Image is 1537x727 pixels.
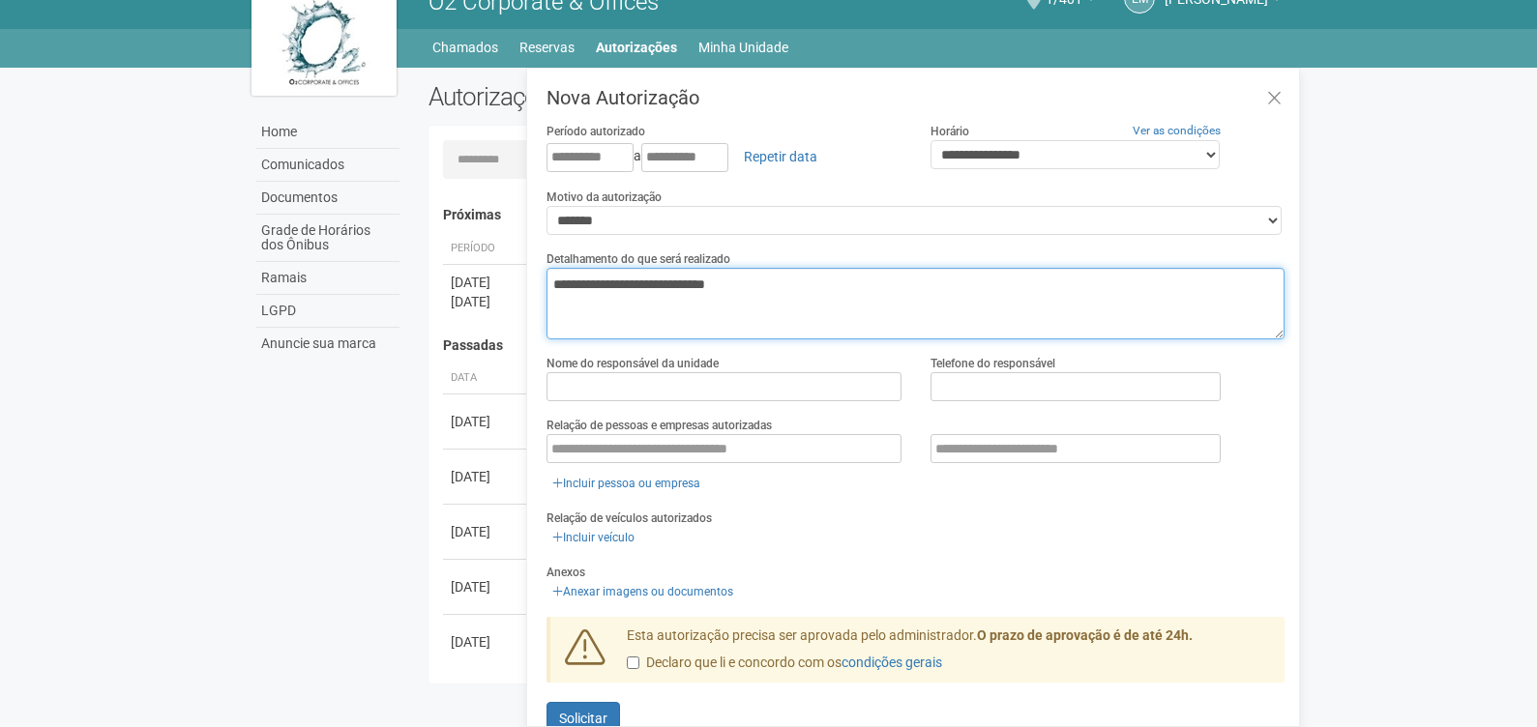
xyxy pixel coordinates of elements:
[547,88,1285,107] h3: Nova Autorização
[451,273,522,292] div: [DATE]
[547,123,645,140] label: Período autorizado
[256,262,399,295] a: Ramais
[547,581,739,602] a: Anexar imagens ou documentos
[256,116,399,149] a: Home
[627,654,942,673] label: Declaro que li e concordo com os
[256,215,399,262] a: Grade de Horários dos Ônibus
[547,189,662,206] label: Motivo da autorização
[1133,124,1221,137] a: Ver as condições
[256,328,399,360] a: Anuncie sua marca
[451,577,522,596] div: [DATE]
[443,208,1272,222] h4: Próximas
[547,473,706,494] a: Incluir pessoa ou empresa
[547,417,772,434] label: Relação de pessoas e empresas autorizadas
[443,363,530,394] th: Data
[451,522,522,541] div: [DATE]
[443,233,530,265] th: Período
[842,654,942,670] a: condições gerais
[451,292,522,311] div: [DATE]
[443,338,1272,353] h4: Passadas
[432,34,498,61] a: Chamados
[547,509,712,527] label: Relação de veículos autorizados
[256,149,399,182] a: Comunicados
[547,564,585,581] label: Anexos
[977,627,1193,643] strong: O prazo de aprovação é de até 24h.
[931,123,969,140] label: Horário
[627,656,639,669] input: Declaro que li e concordo com oscondições gerais
[256,295,399,328] a: LGPD
[519,34,575,61] a: Reservas
[547,355,719,372] label: Nome do responsável da unidade
[256,182,399,215] a: Documentos
[547,140,902,173] div: a
[559,711,607,726] span: Solicitar
[612,626,1286,683] div: Esta autorização precisa ser aprovada pelo administrador.
[451,412,522,431] div: [DATE]
[698,34,788,61] a: Minha Unidade
[547,527,640,548] a: Incluir veículo
[931,355,1055,372] label: Telefone do responsável
[596,34,677,61] a: Autorizações
[451,632,522,652] div: [DATE]
[731,140,830,173] a: Repetir data
[429,82,842,111] h2: Autorizações
[547,250,730,268] label: Detalhamento do que será realizado
[451,467,522,486] div: [DATE]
